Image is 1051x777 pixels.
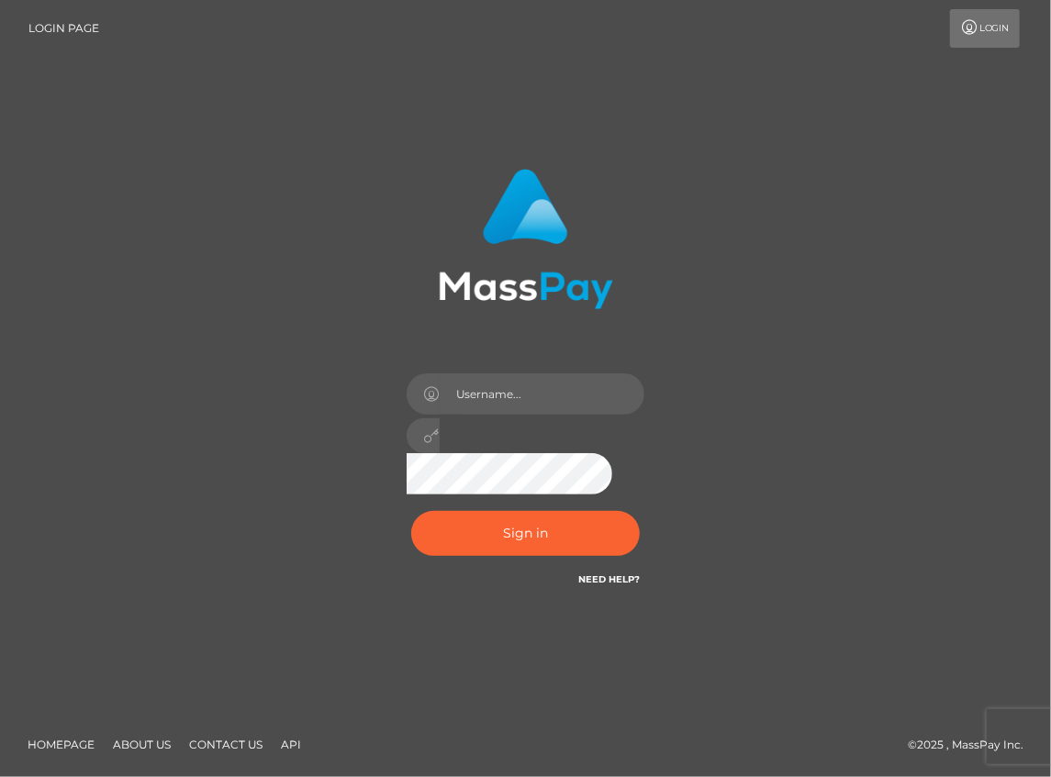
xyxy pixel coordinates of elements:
[439,169,613,309] img: MassPay Login
[182,730,270,759] a: Contact Us
[950,9,1020,48] a: Login
[106,730,178,759] a: About Us
[20,730,102,759] a: Homepage
[28,9,99,48] a: Login Page
[578,573,640,585] a: Need Help?
[274,730,308,759] a: API
[411,511,641,556] button: Sign in
[440,373,645,415] input: Username...
[908,735,1037,755] div: © 2025 , MassPay Inc.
